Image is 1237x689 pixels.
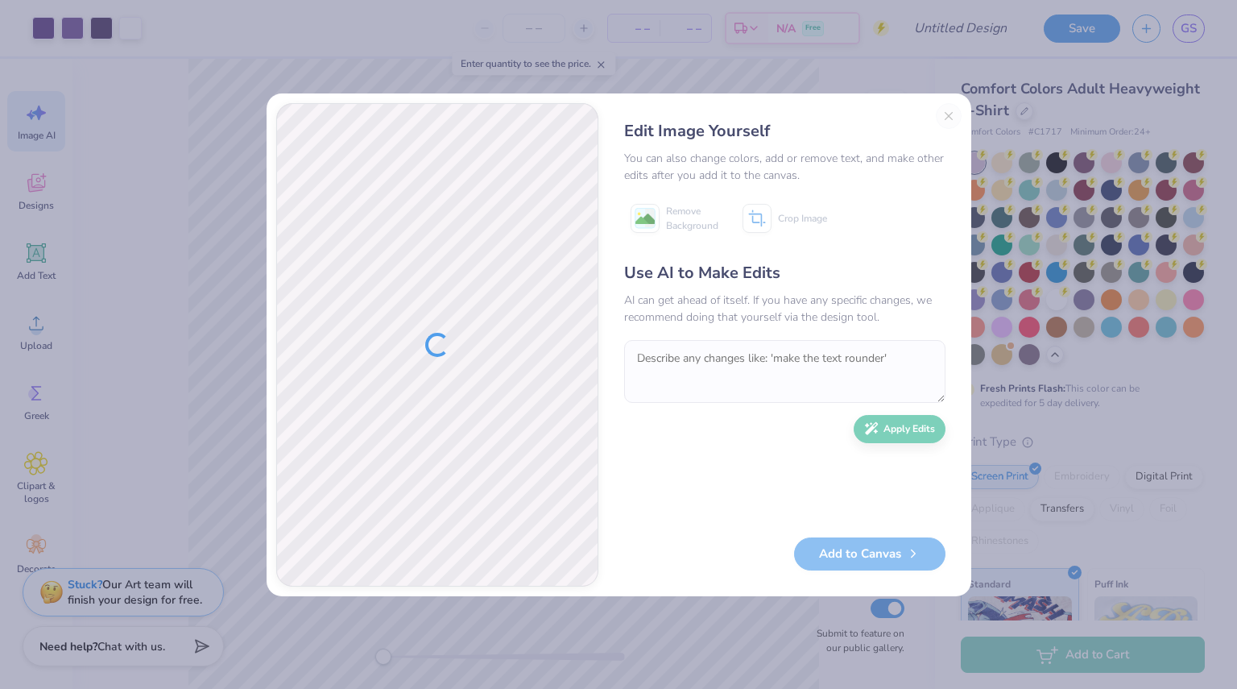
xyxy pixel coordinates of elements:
[624,198,725,239] button: Remove Background
[624,119,945,143] div: Edit Image Yourself
[624,150,945,184] div: You can also change colors, add or remove text, and make other edits after you add it to the canvas.
[624,261,945,285] div: Use AI to Make Edits
[736,198,837,239] button: Crop Image
[778,211,827,226] span: Crop Image
[624,292,945,326] div: AI can get ahead of itself. If you have any specific changes, we recommend doing that yourself vi...
[666,204,718,233] span: Remove Background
